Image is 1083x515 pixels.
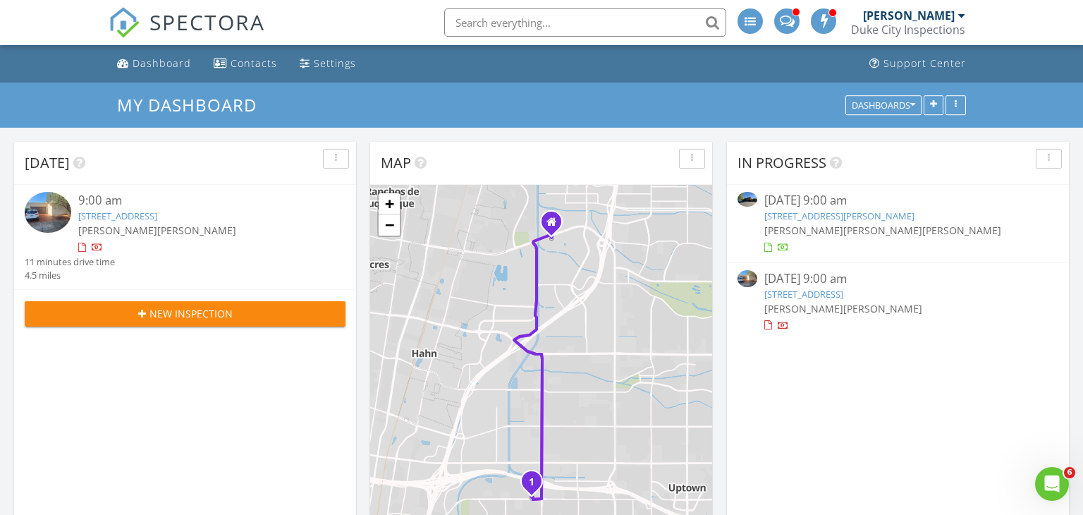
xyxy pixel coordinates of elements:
[109,7,140,38] img: The Best Home Inspection Software - Spectora
[764,302,843,315] span: [PERSON_NAME]
[843,302,922,315] span: [PERSON_NAME]
[852,100,915,110] div: Dashboards
[764,270,1032,288] div: [DATE] 9:00 am
[294,51,362,77] a: Settings
[738,192,757,207] img: 9266071%2Fcover_photos%2FxelWR7QgdkwUTRxFvmM1%2Fsmall.9266071-1755701202488
[864,51,972,77] a: Support Center
[78,210,157,222] a: [STREET_ADDRESS]
[25,301,345,327] button: New Inspection
[444,8,726,37] input: Search everything...
[381,153,411,172] span: Map
[1035,467,1069,501] iframe: Intercom live chat
[551,222,560,230] div: 3700 Osuna Rd NE #514, Albuquerque NM 87109
[208,51,283,77] a: Contacts
[111,51,197,77] a: Dashboard
[379,193,400,214] a: Zoom in
[738,192,1058,255] a: [DATE] 9:00 am [STREET_ADDRESS][PERSON_NAME] [PERSON_NAME][PERSON_NAME][PERSON_NAME]
[845,95,922,115] button: Dashboards
[863,8,955,23] div: [PERSON_NAME]
[843,224,922,237] span: [PERSON_NAME]
[157,224,236,237] span: [PERSON_NAME]
[883,56,966,70] div: Support Center
[117,93,269,116] a: My Dashboard
[532,481,540,490] div: 1705 Miracerros Pl NE, Albuquerque, NM 87106
[78,192,319,210] div: 9:00 am
[764,224,843,237] span: [PERSON_NAME]
[25,269,115,282] div: 4.5 miles
[25,192,71,233] img: 9362485%2Fcover_photos%2FEa2qyS3SB6fOGPvNCgs4%2Fsmall.jpg
[109,19,265,49] a: SPECTORA
[1064,467,1075,478] span: 6
[738,270,757,287] img: 9362485%2Fcover_photos%2FEa2qyS3SB6fOGPvNCgs4%2Fsmall.jpg
[149,7,265,37] span: SPECTORA
[25,192,345,282] a: 9:00 am [STREET_ADDRESS] [PERSON_NAME][PERSON_NAME] 11 minutes drive time 4.5 miles
[78,224,157,237] span: [PERSON_NAME]
[851,23,965,37] div: Duke City Inspections
[133,56,191,70] div: Dashboard
[764,210,914,222] a: [STREET_ADDRESS][PERSON_NAME]
[149,306,233,321] span: New Inspection
[738,153,826,172] span: In Progress
[25,255,115,269] div: 11 minutes drive time
[529,478,534,487] i: 1
[764,288,843,301] a: [STREET_ADDRESS]
[764,192,1032,210] div: [DATE] 9:00 am
[379,214,400,236] a: Zoom out
[922,224,1001,237] span: [PERSON_NAME]
[231,56,277,70] div: Contacts
[738,270,1058,333] a: [DATE] 9:00 am [STREET_ADDRESS] [PERSON_NAME][PERSON_NAME]
[314,56,356,70] div: Settings
[25,153,70,172] span: [DATE]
